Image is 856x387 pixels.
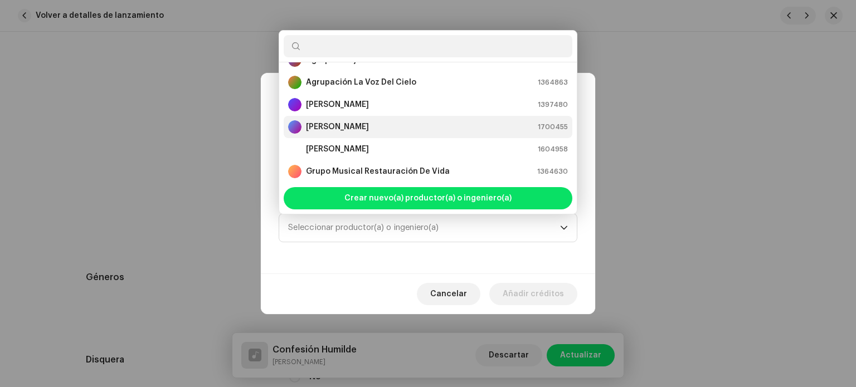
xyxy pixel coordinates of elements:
li: Delfino López Pastor [284,116,572,138]
span: 1364630 [537,166,568,177]
div: dropdown trigger [560,214,568,242]
button: Añadir créditos [489,283,577,305]
span: 1604958 [538,144,568,155]
li: Carlos Ibate [284,94,572,116]
span: Seleccionar productor(a) o ingeniero(a) [288,223,439,232]
strong: [PERSON_NAME] [306,144,369,155]
strong: [PERSON_NAME] [306,121,369,133]
span: Crear nuevo(a) productor(a) o ingeniero(a) [344,187,512,209]
strong: Agrupación La Voz Del Cielo [306,77,416,88]
li: Grupo Musical Restauración De Vida [284,160,572,183]
strong: [PERSON_NAME] [306,99,369,110]
span: Cancelar [430,283,467,305]
span: Seleccionar productor(a) o ingeniero(a) [288,214,560,242]
img: 4db8fdfb-d72a-4205-ac0e-742816b97b0c [288,143,301,156]
li: Agrupación La Voz Del Cielo [284,71,572,94]
span: Añadir créditos [503,283,564,305]
span: 1364863 [538,77,568,88]
span: 1700455 [538,121,568,133]
li: Eliseo Lacan [284,138,572,160]
strong: Grupo Musical Restauración De Vida [306,166,450,177]
span: 1397480 [538,99,568,110]
button: Cancelar [417,283,480,305]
